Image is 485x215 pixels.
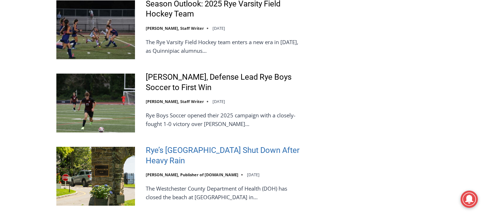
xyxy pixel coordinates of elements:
a: Rye’s [GEOGRAPHIC_DATA] Shut Down After Heavy Rain [146,145,303,166]
img: Rye’s Coveleigh Beach Shut Down After Heavy Rain [56,147,135,206]
a: Intern @ [DOMAIN_NAME] [173,70,348,89]
p: Rye Boys Soccer opened their 2025 campaign with a closely-fought 1-0 victory over [PERSON_NAME]… [146,111,303,128]
div: "The first chef I interviewed talked about coming to [GEOGRAPHIC_DATA] from [GEOGRAPHIC_DATA] in ... [181,0,339,70]
time: [DATE] [247,172,260,177]
a: [PERSON_NAME], Defense Lead Rye Boys Soccer to First Win [146,72,303,93]
div: "[PERSON_NAME]'s draw is the fine variety of pristine raw fish kept on hand" [74,45,106,86]
time: [DATE] [213,25,225,31]
time: [DATE] [213,99,225,104]
span: Intern @ [DOMAIN_NAME] [188,71,333,88]
a: [PERSON_NAME], Publisher of [DOMAIN_NAME] [146,172,238,177]
a: [PERSON_NAME], Staff Writer [146,25,204,31]
span: Open Tues. - Sun. [PHONE_NUMBER] [2,74,70,101]
img: Cox, Defense Lead Rye Boys Soccer to First Win [56,74,135,132]
p: The Westchester County Department of Health (DOH) has closed the beach at [GEOGRAPHIC_DATA] in… [146,184,303,201]
a: Open Tues. - Sun. [PHONE_NUMBER] [0,72,72,89]
a: [PERSON_NAME], Staff Writer [146,99,204,104]
img: Season Outlook: 2025 Rye Varsity Field Hockey Team [56,0,135,59]
p: The Rye Varsity Field Hockey team enters a new era in [DATE], as Quinnipiac alumnus… [146,38,303,55]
